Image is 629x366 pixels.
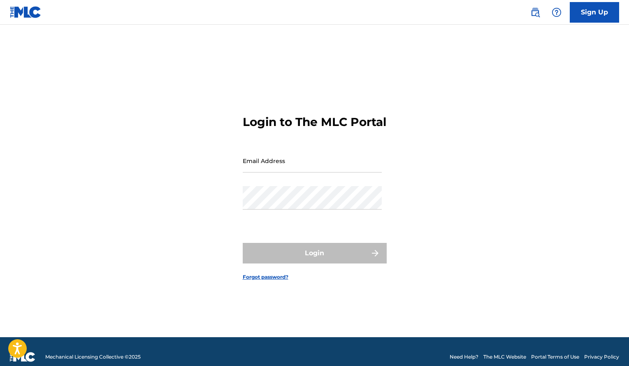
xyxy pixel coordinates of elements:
a: Need Help? [450,353,478,361]
h3: Login to The MLC Portal [243,115,386,129]
a: The MLC Website [483,353,526,361]
a: Forgot password? [243,273,288,281]
img: MLC Logo [10,6,42,18]
img: help [552,7,562,17]
img: search [530,7,540,17]
a: Public Search [527,4,543,21]
span: Mechanical Licensing Collective © 2025 [45,353,141,361]
div: Help [548,4,565,21]
a: Privacy Policy [584,353,619,361]
a: Sign Up [570,2,619,23]
img: logo [10,352,35,362]
a: Portal Terms of Use [531,353,579,361]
